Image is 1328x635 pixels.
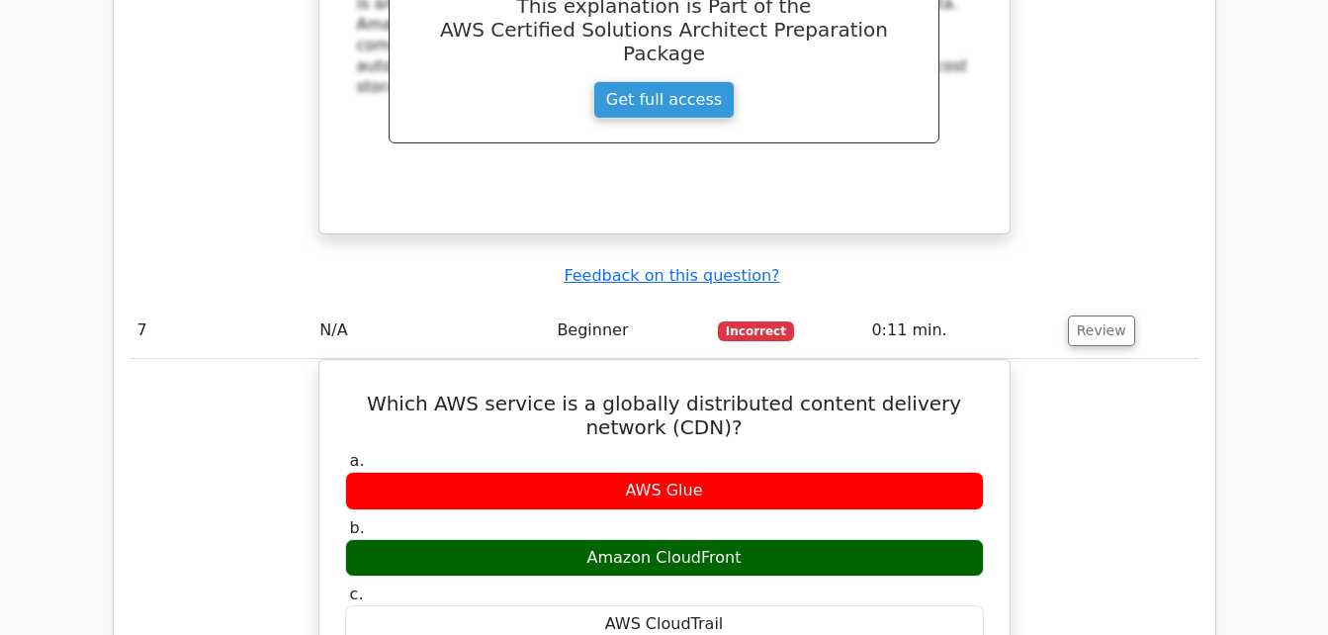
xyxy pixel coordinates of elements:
[350,451,365,470] span: a.
[130,303,312,359] td: 7
[350,518,365,537] span: b.
[311,303,549,359] td: N/A
[345,539,984,578] div: Amazon CloudFront
[350,585,364,603] span: c.
[549,303,710,359] td: Beginner
[593,81,735,119] a: Get full access
[345,472,984,510] div: AWS Glue
[863,303,1059,359] td: 0:11 min.
[343,392,986,439] h5: Which AWS service is a globally distributed content delivery network (CDN)?
[564,266,779,285] a: Feedback on this question?
[1068,316,1135,346] button: Review
[718,321,794,341] span: Incorrect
